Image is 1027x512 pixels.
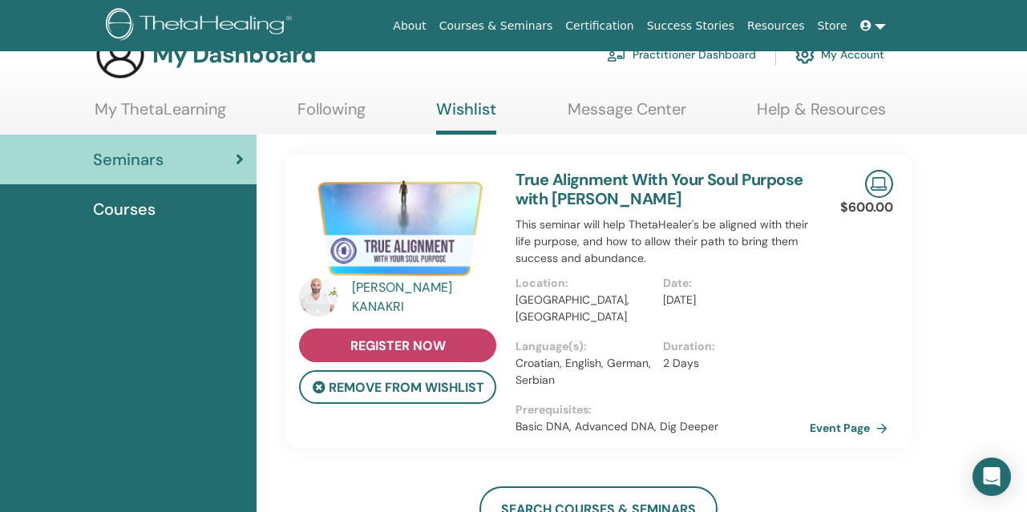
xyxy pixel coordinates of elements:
[516,169,803,209] a: True Alignment With Your Soul Purpose with [PERSON_NAME]
[386,11,432,41] a: About
[568,99,686,131] a: Message Center
[641,11,741,41] a: Success Stories
[865,170,893,198] img: Live Online Seminar
[106,8,297,44] img: logo.png
[972,458,1011,496] div: Open Intercom Messenger
[607,37,756,72] a: Practitioner Dashboard
[663,292,800,308] p: [DATE]
[433,11,560,41] a: Courses & Seminars
[95,99,226,131] a: My ThetaLearning
[741,11,811,41] a: Resources
[299,278,338,316] img: default.jpg
[559,11,640,41] a: Certification
[152,40,316,69] h3: My Dashboard
[840,198,893,217] p: $600.00
[516,418,810,435] p: Basic DNA, Advanced DNA, Dig Deeper
[352,278,500,316] a: [PERSON_NAME] KANAKRI
[757,99,886,131] a: Help & Resources
[93,197,156,221] span: Courses
[516,355,653,389] p: Croatian, English, German, Serbian
[516,338,653,355] p: Language(s) :
[516,275,653,292] p: Location :
[516,292,653,325] p: [GEOGRAPHIC_DATA], [GEOGRAPHIC_DATA]
[811,11,854,41] a: Store
[93,147,164,171] span: Seminars
[810,416,894,440] a: Event Page
[350,337,446,354] span: register now
[297,99,366,131] a: Following
[299,329,496,362] a: register now
[663,275,800,292] p: Date :
[436,99,496,135] a: Wishlist
[607,47,626,62] img: chalkboard-teacher.svg
[663,338,800,355] p: Duration :
[795,37,884,72] a: My Account
[516,216,810,267] p: This seminar will help ThetaHealer's be aligned with their life purpose, and how to allow their p...
[663,355,800,372] p: 2 Days
[299,170,496,283] img: True Alignment With Your Soul Purpose
[95,29,146,80] img: generic-user-icon.jpg
[299,370,496,404] button: remove from wishlist
[795,41,815,68] img: cog.svg
[516,401,810,418] p: Prerequisites :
